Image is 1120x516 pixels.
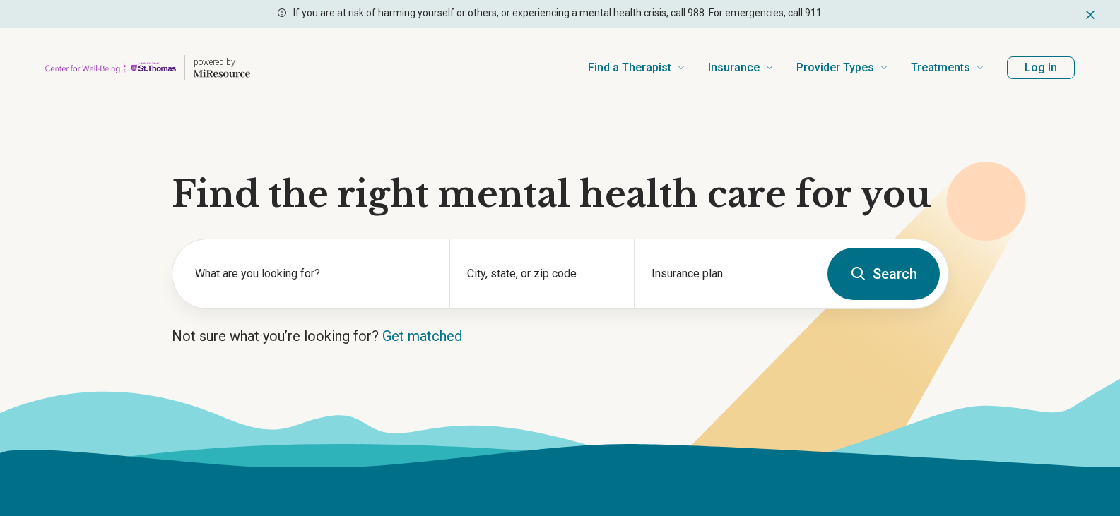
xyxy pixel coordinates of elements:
[195,265,432,282] label: What are you looking for?
[911,40,984,96] a: Treatments
[1083,6,1097,23] button: Dismiss
[796,58,874,78] span: Provider Types
[911,58,970,78] span: Treatments
[588,40,685,96] a: Find a Therapist
[588,58,671,78] span: Find a Therapist
[827,248,940,300] button: Search
[293,6,824,20] p: If you are at risk of harming yourself or others, or experiencing a mental health crisis, call 98...
[172,174,949,216] h1: Find the right mental health care for you
[708,58,760,78] span: Insurance
[796,40,888,96] a: Provider Types
[45,45,250,90] a: Home page
[194,56,250,68] p: powered by
[172,326,949,346] p: Not sure what you’re looking for?
[708,40,774,96] a: Insurance
[382,328,462,344] a: Get matched
[1007,56,1075,79] button: Log In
